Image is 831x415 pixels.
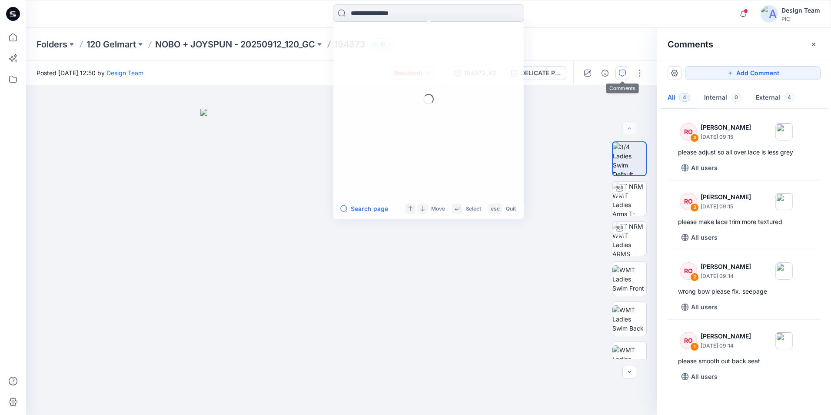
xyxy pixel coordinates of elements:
div: please smooth out back seat [678,356,810,366]
span: 4 [784,93,795,102]
div: RO [680,123,697,141]
img: 3/4 Ladies Swim Default [613,142,646,175]
a: NOBO + JOYSPUN - 20250912_120_GC [155,38,315,50]
div: 1 [690,342,699,351]
p: [PERSON_NAME] [701,261,751,272]
img: WMT Ladies Swim Back [612,305,646,333]
a: Folders [37,38,67,50]
p: All users [691,302,718,312]
img: WMT Ladies Swim Left [612,345,646,373]
div: RO [680,262,697,280]
a: 120 Gelmart [86,38,136,50]
div: PIC [781,16,820,22]
p: [DATE] 09:14 [701,272,751,281]
div: RO [680,332,697,349]
button: All users [678,231,721,244]
div: wrong bow please fix. seepage [678,286,810,297]
button: All users [678,161,721,175]
img: eyJhbGciOiJIUzI1NiIsImtpZCI6IjAiLCJzbHQiOiJzZXMiLCJ0eXAiOiJKV1QifQ.eyJkYXRhIjp7InR5cGUiOiJzdG9yYW... [200,109,483,415]
p: All users [691,232,718,243]
button: Internal [697,87,749,109]
span: 4 [679,93,690,102]
span: Posted [DATE] 12:50 by [37,68,143,77]
h2: Comments [668,39,713,50]
div: DELICATE PINK [521,68,561,78]
button: Search page [340,204,388,214]
img: avatar [761,5,778,23]
p: esc [491,204,500,213]
img: TT NRM WMT Ladies Arms T-POSE [612,182,646,216]
button: All users [678,370,721,384]
img: TT NRM WMT Ladies ARMS DOWN [612,222,646,256]
a: Design Team [106,69,143,77]
p: [DATE] 09:14 [701,341,751,350]
img: WMT Ladies Swim Front [612,265,646,293]
button: All users [678,300,721,314]
div: please adjust so all over lace is less grey [678,147,810,157]
button: DELICATE PINK [505,66,566,80]
span: 0 [731,93,742,102]
button: External [749,87,802,109]
p: [PERSON_NAME] [701,331,751,341]
div: Design Team [781,5,820,16]
p: [PERSON_NAME] [701,122,751,133]
p: [DATE] 09:15 [701,202,751,211]
button: Details [598,66,612,80]
p: [DATE] 09:15 [701,133,751,141]
div: 4 [690,134,699,142]
p: All users [691,371,718,382]
div: 2 [690,273,699,281]
p: Select [466,204,482,213]
button: Add Comment [685,66,821,80]
div: RO [680,193,697,210]
p: All users [691,163,718,173]
button: All [661,87,697,109]
div: please make lace trim more textured [678,217,810,227]
div: 3 [690,203,699,212]
p: Quit [506,204,516,213]
p: [PERSON_NAME] [701,192,751,202]
p: Move [431,204,445,213]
